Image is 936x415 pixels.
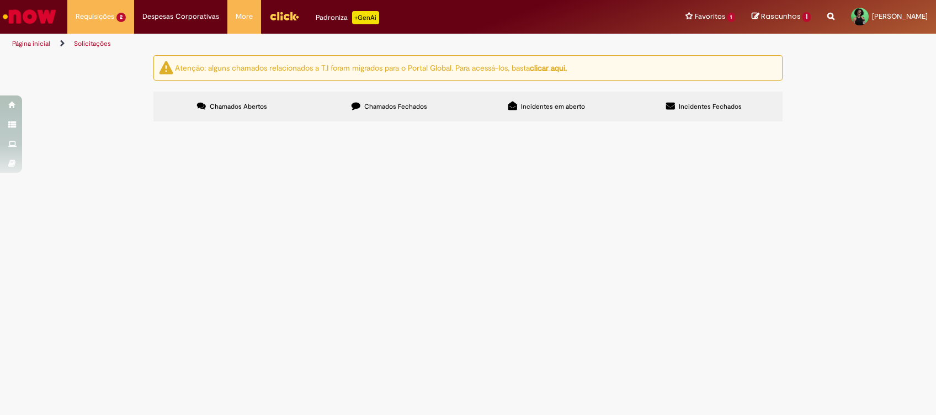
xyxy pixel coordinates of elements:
p: +GenAi [352,11,379,24]
span: Incidentes Fechados [679,102,742,111]
div: Padroniza [316,11,379,24]
span: 1 [802,12,811,22]
span: Chamados Fechados [364,102,427,111]
a: clicar aqui. [530,62,567,72]
span: [PERSON_NAME] [872,12,928,21]
a: Página inicial [12,39,50,48]
span: More [236,11,253,22]
img: click_logo_yellow_360x200.png [269,8,299,24]
span: Despesas Corporativas [142,11,219,22]
span: 2 [116,13,126,22]
span: Chamados Abertos [210,102,267,111]
span: Favoritos [695,11,725,22]
a: Solicitações [74,39,111,48]
span: 1 [727,13,736,22]
span: Incidentes em aberto [521,102,585,111]
a: Rascunhos [752,12,811,22]
ng-bind-html: Atenção: alguns chamados relacionados a T.I foram migrados para o Portal Global. Para acessá-los,... [175,62,567,72]
span: Requisições [76,11,114,22]
img: ServiceNow [1,6,58,28]
span: Rascunhos [761,11,801,22]
ul: Trilhas de página [8,34,616,54]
